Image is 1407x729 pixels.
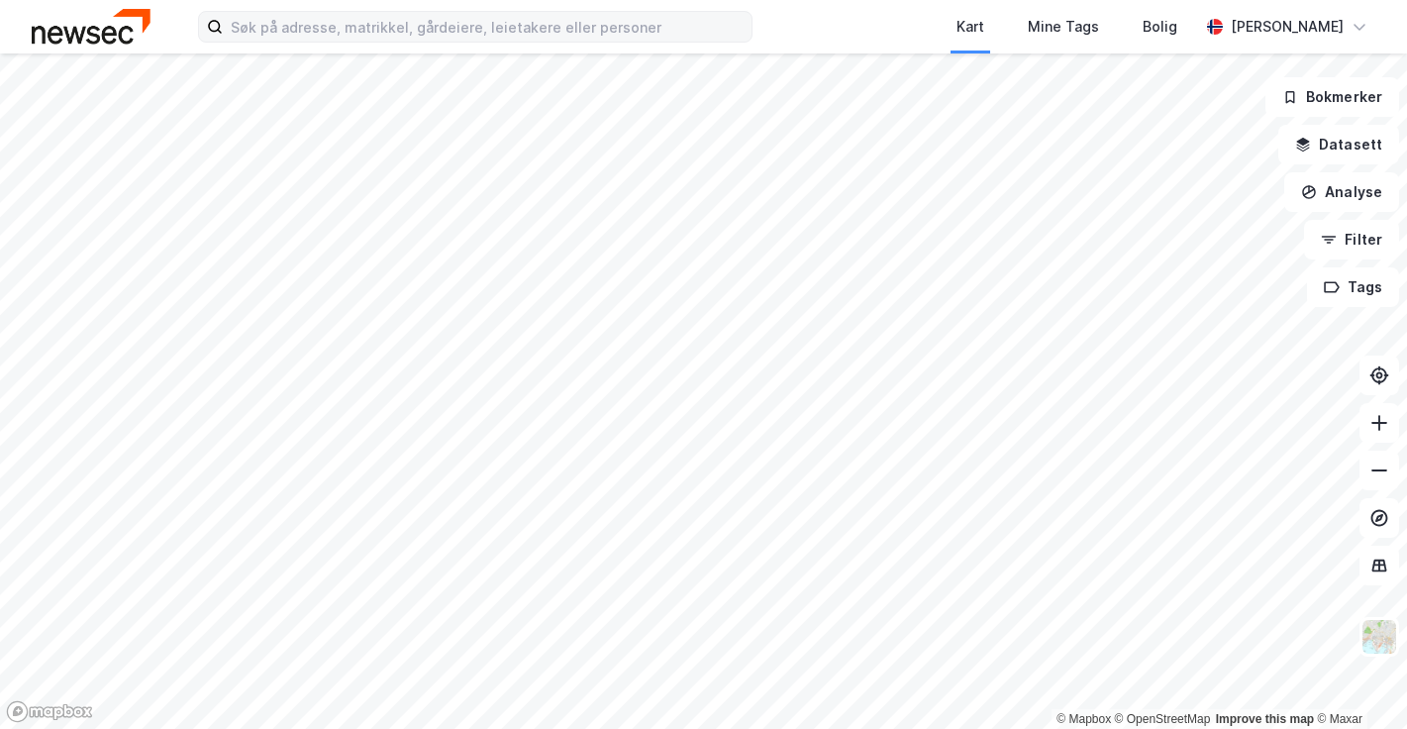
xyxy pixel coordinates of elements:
[32,9,151,44] img: newsec-logo.f6e21ccffca1b3a03d2d.png
[1304,220,1399,260] button: Filter
[1278,125,1399,164] button: Datasett
[1216,712,1314,726] a: Improve this map
[1056,712,1111,726] a: Mapbox
[1308,634,1407,729] iframe: Chat Widget
[1308,634,1407,729] div: Kontrollprogram for chat
[1265,77,1399,117] button: Bokmerker
[1231,15,1344,39] div: [PERSON_NAME]
[1143,15,1177,39] div: Bolig
[1028,15,1099,39] div: Mine Tags
[1307,267,1399,307] button: Tags
[1284,172,1399,212] button: Analyse
[6,700,93,723] a: Mapbox homepage
[1360,618,1398,656] img: Z
[956,15,984,39] div: Kart
[1115,712,1211,726] a: OpenStreetMap
[223,12,752,42] input: Søk på adresse, matrikkel, gårdeiere, leietakere eller personer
